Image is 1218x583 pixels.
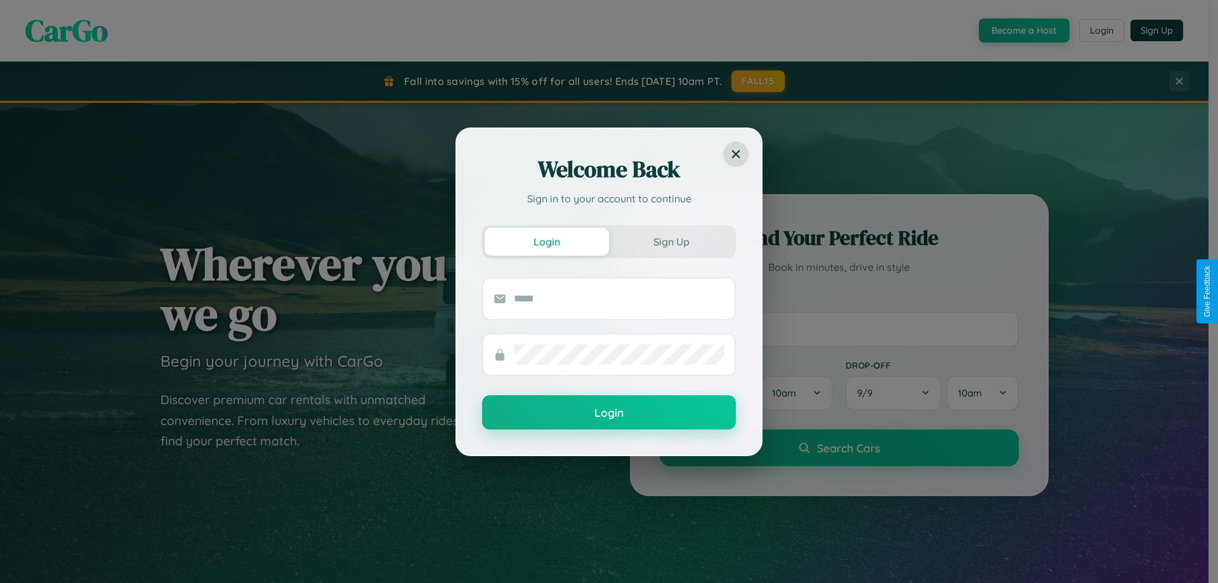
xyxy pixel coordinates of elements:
[1203,266,1212,317] div: Give Feedback
[482,191,736,206] p: Sign in to your account to continue
[482,154,736,185] h2: Welcome Back
[609,228,733,256] button: Sign Up
[482,395,736,429] button: Login
[485,228,609,256] button: Login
